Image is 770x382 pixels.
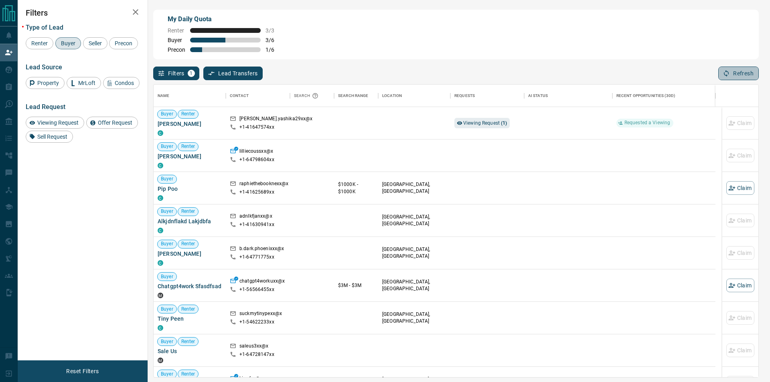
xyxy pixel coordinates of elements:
button: Claim [726,279,754,292]
button: Claim [726,181,754,195]
div: Buyer [55,37,81,49]
p: $1000K - $1000K [338,181,374,195]
div: Sell Request [26,131,73,143]
div: Requests [450,85,524,107]
div: AI Status [528,85,548,107]
p: +1- 54622233xx [239,319,274,325]
div: Seller [83,37,107,49]
span: Buyer [158,143,176,150]
span: Tiny Peen [158,315,222,323]
span: Buyer [158,338,176,345]
div: Location [378,85,450,107]
span: Buyer [158,371,176,378]
span: Renter [178,111,199,117]
p: +1- 41625689xx [239,189,274,196]
div: Renter [26,37,53,49]
p: lilliecoussxx@x [239,148,273,156]
span: Alkjdnflakd Lakjdbfa [158,217,222,225]
span: Buyer [158,306,176,313]
span: Buyer [58,40,78,46]
div: Property [26,77,65,89]
div: Contact [226,85,290,107]
p: suckmytinypexx@x [239,310,282,319]
span: Property [34,80,62,86]
div: mrloft.ca [158,358,163,363]
span: Renter [168,27,185,34]
p: [GEOGRAPHIC_DATA], [GEOGRAPHIC_DATA] [382,311,446,325]
span: Precon [112,40,135,46]
div: mrloft.ca [158,293,163,298]
div: condos.ca [158,325,163,331]
p: [GEOGRAPHIC_DATA], [GEOGRAPHIC_DATA] [382,214,446,227]
span: Buyer [158,241,176,247]
span: Buyer [158,111,176,117]
span: Buyer [158,208,176,215]
div: condos.ca [158,163,163,168]
span: Lead Request [26,103,65,111]
p: +1- 56566455xx [239,286,274,293]
div: Location [382,85,402,107]
span: Precon [168,46,185,53]
span: Viewing Request [463,120,507,126]
div: Requests [454,85,475,107]
p: [GEOGRAPHIC_DATA], [GEOGRAPHIC_DATA] [382,279,446,292]
div: condos.ca [158,195,163,201]
span: Buyer [158,273,176,280]
span: Lead Source [26,63,62,71]
div: Search Range [334,85,378,107]
span: Renter [178,306,199,313]
button: Lead Transfers [203,67,263,80]
span: 3 / 6 [265,37,283,43]
strong: ( 1 ) [501,120,507,126]
p: $3M - $3M [338,282,374,289]
p: [GEOGRAPHIC_DATA], [GEOGRAPHIC_DATA] [382,181,446,195]
div: Condos [103,77,140,89]
div: condos.ca [158,228,163,233]
span: Renter [178,143,199,150]
span: Renter [28,40,51,46]
button: Filters1 [153,67,199,80]
div: AI Status [524,85,612,107]
div: Viewing Request [26,117,84,129]
span: [PERSON_NAME] [158,250,222,258]
div: condos.ca [158,260,163,266]
p: My Daily Quota [168,14,283,24]
p: b.dark.phoenixxx@x [239,245,284,254]
div: Viewing Request (1) [454,118,510,128]
h2: Filters [26,8,140,18]
p: adnlkfjanxx@x [239,213,272,221]
span: [PERSON_NAME] [158,152,222,160]
span: Requested a Viewing [621,119,673,126]
span: 3 / 3 [265,27,283,34]
span: Buyer [168,37,185,43]
p: [PERSON_NAME].yashika29xx@x [239,115,312,124]
span: Type of Lead [26,24,63,31]
span: Offer Request [95,119,135,126]
p: +1- 41647574xx [239,124,274,131]
span: [PERSON_NAME] [158,120,222,128]
span: Seller [86,40,105,46]
span: Buyer [158,176,176,182]
p: +1- 64798604xx [239,156,274,163]
span: Pip Poo [158,185,222,193]
p: +1- 41630941xx [239,221,274,228]
p: [GEOGRAPHIC_DATA], [GEOGRAPHIC_DATA] [382,246,446,260]
div: Contact [230,85,249,107]
span: Sell Request [34,133,70,140]
span: Viewing Request [34,119,81,126]
div: MrLoft [67,77,101,89]
p: raphiethebooknexx@x [239,180,288,189]
div: Precon [109,37,138,49]
div: Name [158,85,170,107]
p: saleus3xx@x [239,343,268,351]
div: Search [294,85,320,107]
span: Renter [178,208,199,215]
span: Renter [178,371,199,378]
p: +1- 64771775xx [239,254,274,261]
button: Refresh [718,67,759,80]
span: Renter [178,241,199,247]
p: +1- 64728147xx [239,351,274,358]
div: Search Range [338,85,369,107]
p: chatgpt4workuxx@x [239,278,285,286]
span: 1 [188,71,194,76]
